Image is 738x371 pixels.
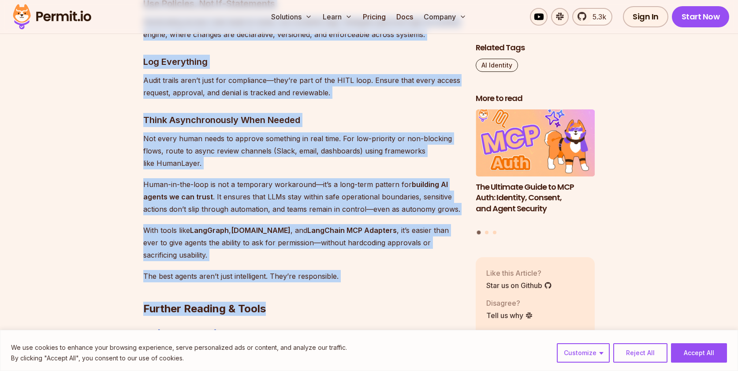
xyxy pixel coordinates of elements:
[476,109,595,225] li: 1 of 3
[231,226,291,235] strong: [DOMAIN_NAME]
[623,6,668,27] a: Sign In
[486,267,552,278] p: Like this Article?
[190,226,229,235] strong: LangGraph
[476,42,595,53] h2: Related Tags
[11,342,347,353] p: We use cookies to enhance your browsing experience, serve personalized ads or content, and analyz...
[572,8,612,26] a: 5.3k
[143,132,462,169] p: Not every human needs to approve something in real time. For low-priority or non-blocking flows, ...
[476,59,518,72] a: AI Identity
[486,280,552,290] a: Star us on Github
[143,74,462,99] p: Audit trails aren’t just for compliance—they’re part of the HITL loop. Ensure that every access r...
[143,270,462,282] p: The best agents aren’t just intelligent. They’re responsible.
[613,343,667,363] button: Reject All
[143,224,462,261] p: With tools like , , and , it’s easier than ever to give agents the ability to ask for permission—...
[9,2,95,32] img: Permit logo
[157,328,285,337] a: [DOMAIN_NAME] MCP + ReBAC Docs
[143,55,462,69] h3: Log Everything
[268,8,316,26] button: Solutions
[393,8,417,26] a: Docs
[672,6,730,27] a: Start Now
[476,109,595,236] div: Posts
[307,226,397,235] strong: LangChain MCP Adapters
[476,109,595,176] img: The Ultimate Guide to MCP Auth: Identity, Consent, and Agent Security
[486,327,555,338] p: Want more?
[476,109,595,225] a: The Ultimate Guide to MCP Auth: Identity, Consent, and Agent SecurityThe Ultimate Guide to MCP Au...
[143,113,462,127] h3: Think Asynchronously When Needed
[557,343,610,363] button: Customize
[359,8,389,26] a: Pricing
[486,297,533,308] p: Disagree?
[420,8,470,26] button: Company
[477,231,481,235] button: Go to slide 1
[11,353,347,364] p: By clicking "Accept All", you consent to our use of cookies.
[493,231,496,234] button: Go to slide 3
[143,178,462,215] p: Human-in-the-loop is not a temporary workaround—it’s a long-term pattern for . It ensures that LL...
[476,181,595,214] h3: The Ultimate Guide to MCP Auth: Identity, Consent, and Agent Security
[671,343,727,363] button: Accept All
[476,93,595,104] h2: More to read
[486,310,533,320] a: Tell us why
[319,8,356,26] button: Learn
[587,11,606,22] span: 5.3k
[143,180,448,201] strong: building AI agents we can trust
[485,231,488,234] button: Go to slide 2
[143,266,462,316] h2: Further Reading & Tools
